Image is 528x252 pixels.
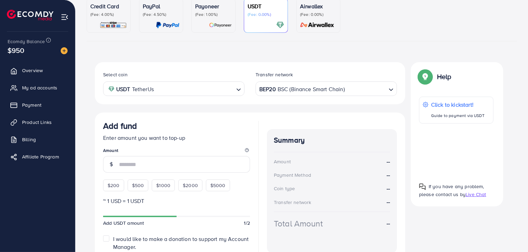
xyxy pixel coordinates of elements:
[274,136,390,145] h4: Summary
[22,84,57,91] span: My ad accounts
[248,2,284,10] p: USDT
[183,182,198,189] span: $2000
[298,21,337,29] img: card
[5,150,70,164] a: Affiliate Program
[103,147,250,156] legend: Amount
[276,21,284,29] img: card
[244,220,250,226] span: 1/2
[103,121,137,131] h3: Add fund
[195,2,232,10] p: Payoneer
[5,64,70,77] a: Overview
[419,183,426,190] img: Popup guide
[5,133,70,146] a: Billing
[132,84,154,94] span: TetherUs
[256,71,293,78] label: Transfer network
[143,2,179,10] p: PayPal
[113,235,249,251] span: I would like to make a donation to support my Account Manager.
[431,100,485,109] p: Click to kickstart!
[387,220,390,227] strong: --
[419,70,431,83] img: Popup guide
[22,136,36,143] span: Billing
[103,81,245,96] div: Search for option
[90,2,127,10] p: Credit Card
[156,84,233,94] input: Search for option
[346,84,386,94] input: Search for option
[387,158,390,166] strong: --
[22,67,43,74] span: Overview
[61,13,69,21] img: menu
[274,185,295,192] div: Coin type
[103,134,250,142] p: Enter amount you want to top-up
[195,12,232,17] p: (Fee: 1.00%)
[22,119,52,126] span: Product Links
[8,38,45,45] span: Ecomdy Balance
[300,12,337,17] p: (Fee: 0.00%)
[103,220,144,226] span: Add USDT amount
[387,185,390,193] strong: --
[132,182,144,189] span: $500
[209,21,232,29] img: card
[22,153,59,160] span: Affiliate Program
[256,81,397,96] div: Search for option
[387,171,390,179] strong: --
[5,98,70,112] a: Payment
[5,81,70,95] a: My ad accounts
[274,158,291,165] div: Amount
[419,183,484,198] span: If you have any problem, please contact us by
[7,10,53,20] img: logo
[143,12,179,17] p: (Fee: 4.50%)
[103,71,128,78] label: Select coin
[499,221,523,247] iframe: Chat
[5,115,70,129] a: Product Links
[156,21,179,29] img: card
[431,112,485,120] p: Guide to payment via USDT
[274,217,323,230] div: Total Amount
[108,86,114,92] img: coin
[278,84,345,94] span: BSC (Binance Smart Chain)
[100,21,127,29] img: card
[248,12,284,17] p: (Fee: 0.00%)
[8,45,24,55] span: $950
[437,72,451,81] p: Help
[210,182,226,189] span: $5000
[466,191,486,198] span: Live Chat
[90,12,127,17] p: (Fee: 4.00%)
[116,84,130,94] strong: USDT
[387,198,390,206] strong: --
[274,172,311,178] div: Payment Method
[259,84,276,94] strong: BEP20
[22,101,41,108] span: Payment
[108,182,120,189] span: $200
[156,182,170,189] span: $1000
[61,47,68,54] img: image
[274,199,311,206] div: Transfer network
[300,2,337,10] p: Airwallex
[103,197,250,205] p: ~ 1 USD = 1 USDT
